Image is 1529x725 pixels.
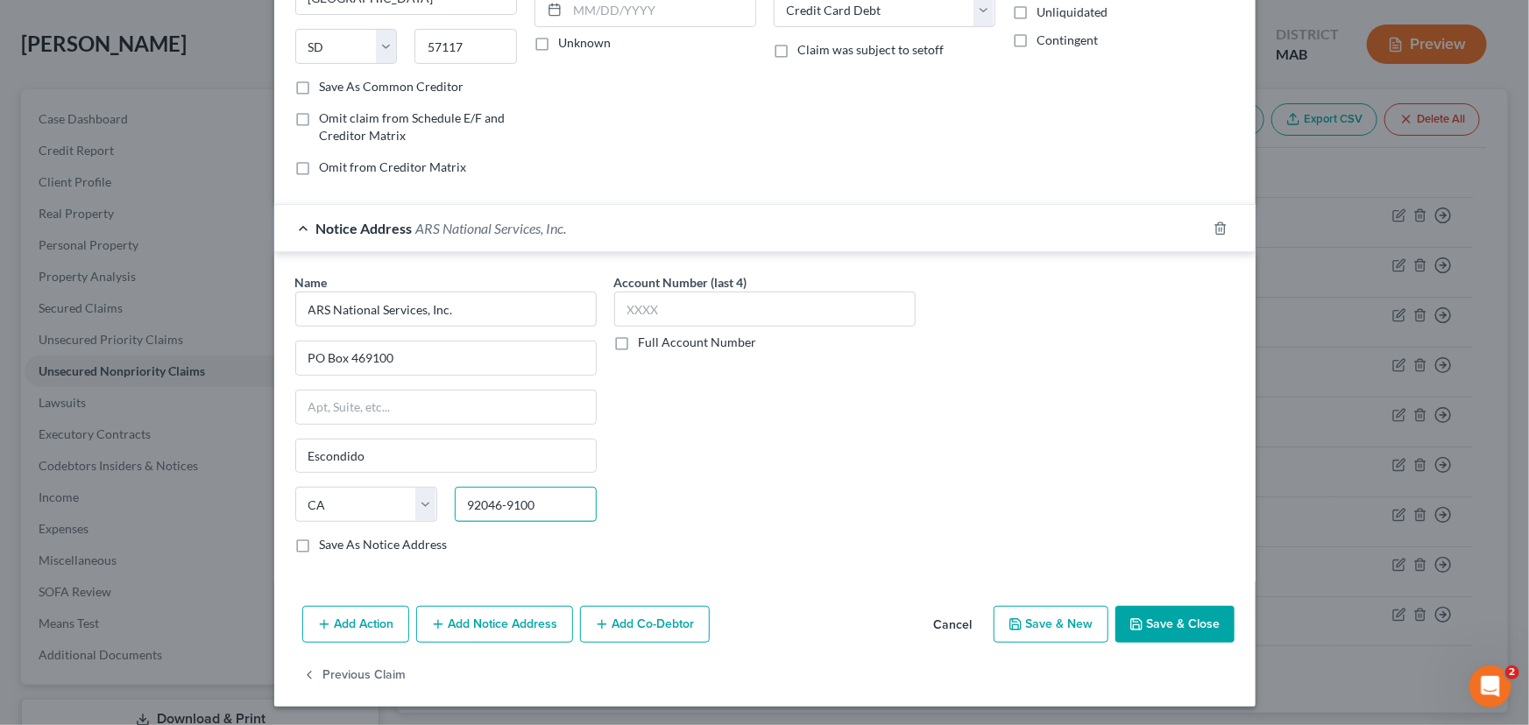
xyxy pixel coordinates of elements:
[455,487,597,522] input: Enter zip..
[1115,606,1235,643] button: Save & Close
[320,159,467,174] span: Omit from Creditor Matrix
[414,29,517,64] input: Enter zip...
[316,220,413,236] span: Notice Address
[1037,4,1108,19] span: Unliquidated
[295,275,328,290] span: Name
[614,292,916,327] input: XXXX
[320,78,464,95] label: Save As Common Creditor
[296,341,596,375] input: Enter address...
[994,606,1108,643] button: Save & New
[416,606,573,643] button: Add Notice Address
[295,292,597,327] input: Search by name...
[798,42,945,57] span: Claim was subject to setoff
[320,110,506,143] span: Omit claim from Schedule E/F and Creditor Matrix
[1037,32,1099,47] span: Contingent
[302,657,407,693] button: Previous Claim
[559,34,612,52] label: Unknown
[296,391,596,424] input: Apt, Suite, etc...
[1505,665,1519,679] span: 2
[1469,665,1511,707] iframe: Intercom live chat
[580,606,710,643] button: Add Co-Debtor
[416,220,567,236] span: ARS National Services, Inc.
[296,440,596,473] input: Enter city...
[920,608,987,643] button: Cancel
[302,606,409,643] button: Add Action
[614,273,747,292] label: Account Number (last 4)
[320,536,448,553] label: Save As Notice Address
[639,334,757,351] label: Full Account Number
